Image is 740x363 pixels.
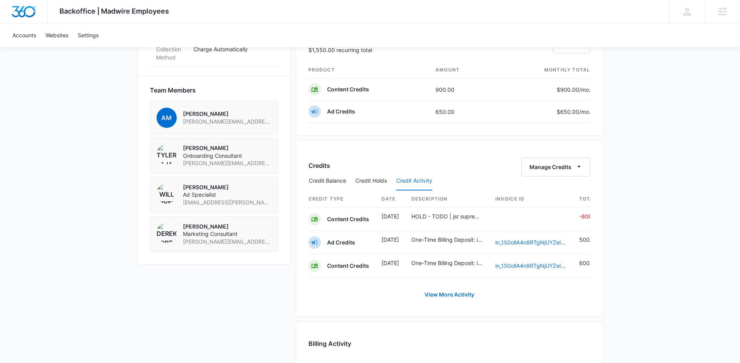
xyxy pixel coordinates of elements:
[183,110,272,118] p: [PERSON_NAME]
[429,101,496,123] td: 650.00
[183,159,272,167] span: [PERSON_NAME][EMAIL_ADDRESS][PERSON_NAME][DOMAIN_NAME]
[381,259,399,267] p: [DATE]
[429,79,496,101] td: 900.00
[157,183,177,204] img: Will Fritz
[157,223,177,243] img: Derek Fortier
[308,62,430,79] th: product
[156,45,187,61] dt: Collection Method
[183,118,272,126] span: [PERSON_NAME][EMAIL_ADDRESS][PERSON_NAME][DOMAIN_NAME]
[495,262,573,269] a: in_1S0ollA4n8RTgNjUYZeIruz0
[12,12,19,19] img: logo_orange.svg
[150,86,196,95] span: Team Members
[327,215,369,223] p: Content Credits
[308,46,372,54] p: $1,550.00 recurring total
[193,45,272,53] p: Charge Automatically
[327,86,369,93] p: Content Credits
[411,212,483,220] p: HOLD - TODO | jsr supreme servies M337077 | W360 [DATE]
[489,191,573,208] th: Invoice ID
[355,172,387,190] button: Credit Holds
[381,212,399,220] p: [DATE]
[183,191,272,199] span: Ad Specialist
[22,12,38,19] div: v 4.0.25
[8,23,41,47] a: Accounts
[59,7,169,15] span: Backoffice | Madwire Employees
[183,183,272,191] p: [PERSON_NAME]
[183,199,272,206] span: [EMAIL_ADDRESS][PERSON_NAME][DOMAIN_NAME]
[396,172,432,190] button: Credit Activity
[411,259,483,267] p: One-Time Billing Deposit: in_1S0ollA4n8RTgNjUYZeIruz0
[579,259,601,267] p: 600.00
[73,23,103,47] a: Settings
[86,46,131,51] div: Keywords by Traffic
[183,230,272,238] span: Marketing Consultant
[579,108,590,115] span: /mo.
[21,45,27,51] img: tab_domain_overview_orange.svg
[183,144,272,152] p: [PERSON_NAME]
[183,238,272,246] span: [PERSON_NAME][EMAIL_ADDRESS][PERSON_NAME][DOMAIN_NAME]
[521,158,590,176] button: Manage Credits
[41,23,73,47] a: Websites
[30,46,70,51] div: Domain Overview
[579,212,601,220] p: -800.00
[327,108,355,115] p: Ad Credits
[308,191,375,208] th: Credit Type
[411,236,483,244] p: One-Time Billing Deposit: in_1S0ollA4n8RTgNjUYZeIruz0
[573,191,601,208] th: Total
[327,239,355,246] p: Ad Credits
[496,62,590,79] th: monthly total
[579,86,590,93] span: /mo.
[327,262,369,270] p: Content Credits
[309,172,346,190] button: Credit Balance
[375,191,405,208] th: Date
[495,239,573,246] a: in_1S0ollA4n8RTgNjUYZeIruz0
[20,20,85,26] div: Domain: [DOMAIN_NAME]
[308,339,590,348] h3: Billing Activity
[183,152,272,160] span: Onboarding Consultant
[157,144,177,164] img: Tyler Pajak
[381,236,399,244] p: [DATE]
[579,236,601,244] p: 500.00
[183,223,272,230] p: [PERSON_NAME]
[405,191,489,208] th: Description
[554,108,590,116] p: $650.00
[417,285,482,304] a: View More Activity
[308,161,330,170] h3: Credits
[429,62,496,79] th: amount
[150,40,278,66] div: Collection MethodCharge Automatically
[77,45,84,51] img: tab_keywords_by_traffic_grey.svg
[157,108,177,128] span: AM
[12,20,19,26] img: website_grey.svg
[554,86,590,94] p: $900.00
